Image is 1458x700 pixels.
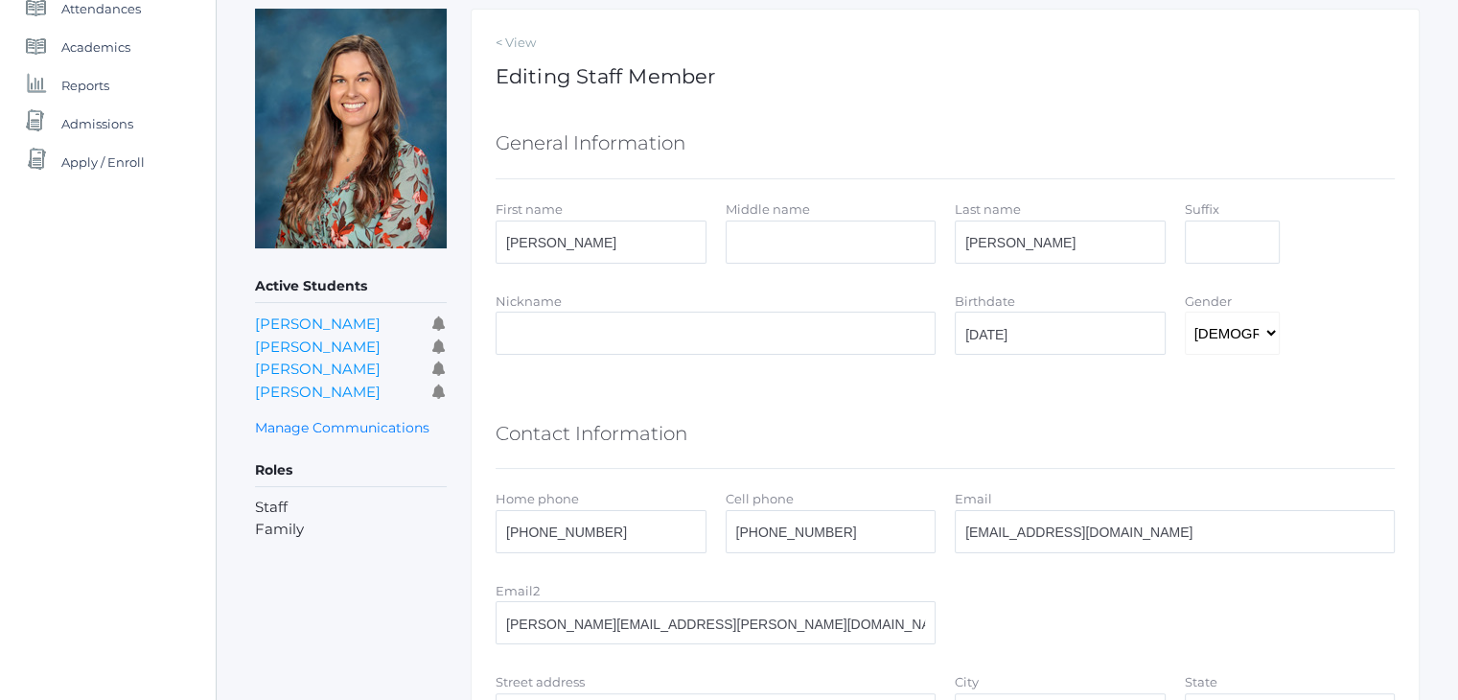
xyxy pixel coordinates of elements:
a: [PERSON_NAME] [255,360,381,378]
a: Manage Communications [255,417,429,439]
label: First name [496,201,563,217]
label: Gender [1185,293,1232,309]
i: Receives communications for this student [432,339,447,354]
label: Nickname [496,293,562,309]
label: Birthdate [955,293,1015,309]
h1: Editing Staff Member [496,65,1395,87]
label: Middle name [726,201,810,217]
label: State [1185,674,1217,689]
img: Lindsey Carpenter [255,9,447,248]
a: < View [496,34,1395,53]
h5: Roles [255,455,447,487]
span: Reports [61,66,109,105]
a: [PERSON_NAME] [255,383,381,401]
label: Cell phone [726,491,794,506]
label: Suffix [1185,201,1219,217]
li: Staff [255,497,447,519]
h5: Active Students [255,270,447,303]
span: Admissions [61,105,133,143]
h5: Contact Information [496,417,687,450]
a: [PERSON_NAME] [255,338,381,356]
i: Receives communications for this student [432,362,447,376]
a: [PERSON_NAME] [255,315,381,333]
label: Last name [955,201,1021,217]
label: Home phone [496,491,579,506]
i: Receives communications for this student [432,316,447,331]
span: Apply / Enroll [61,143,145,181]
li: Family [255,519,447,541]
label: City [955,674,979,689]
i: Receives communications for this student [432,385,447,399]
h5: General Information [496,127,685,159]
label: Street address [496,674,585,689]
label: Email2 [496,583,540,598]
span: Academics [61,28,130,66]
label: Email [955,491,992,506]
